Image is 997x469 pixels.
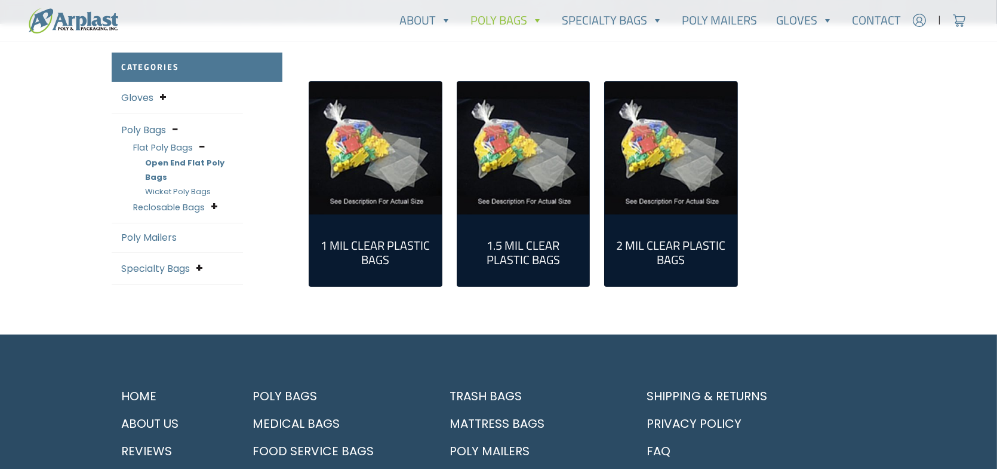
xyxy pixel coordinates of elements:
a: Gloves [121,91,153,105]
a: Reclosable Bags [133,201,205,213]
a: About [390,8,461,32]
a: Visit product category 2 Mil Clear Plastic Bags [614,224,728,277]
a: Poly Mailers [121,231,177,244]
a: Gloves [767,8,842,32]
a: Shipping & Returns [637,382,885,410]
a: Trash Bags [440,382,623,410]
a: Specialty Bags [552,8,672,32]
a: Mattress Bags [440,410,623,437]
a: Flat Poly Bags [133,142,193,154]
a: Reviews [112,437,229,465]
a: Contact [842,8,910,32]
a: Poly Bags [121,123,166,137]
a: Privacy Policy [637,410,885,437]
a: Visit product category 1.5 Mil Clear Plastic Bags [467,224,580,277]
a: Poly Mailers [672,8,767,32]
a: About Us [112,410,229,437]
img: 1 Mil Clear Plastic Bags [309,82,442,214]
a: Visit product category 1 Mil Clear Plastic Bags [309,82,442,214]
a: Visit product category 2 Mil Clear Plastic Bags [605,82,737,214]
a: FAQ [637,437,885,465]
a: Poly Bags [461,8,552,32]
img: logo [29,8,118,33]
a: Specialty Bags [121,262,190,275]
h2: 2 Mil Clear Plastic Bags [614,238,728,267]
a: Visit product category 1 Mil Clear Plastic Bags [319,224,432,277]
a: Medical Bags [243,410,426,437]
a: Wicket Poly Bags [145,186,211,197]
a: Poly Mailers [440,437,623,465]
a: Food Service Bags [243,437,426,465]
img: 1.5 Mil Clear Plastic Bags [457,82,590,214]
a: Open End Flat Poly Bags [145,157,224,183]
h2: 1 Mil Clear Plastic Bags [319,238,432,267]
img: 2 Mil Clear Plastic Bags [605,82,737,214]
a: Visit product category 1.5 Mil Clear Plastic Bags [457,82,590,214]
a: Poly Bags [243,382,426,410]
a: Home [112,382,229,410]
h2: 1.5 Mil Clear Plastic Bags [467,238,580,267]
h2: Categories [112,53,282,82]
span: | [938,13,941,27]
